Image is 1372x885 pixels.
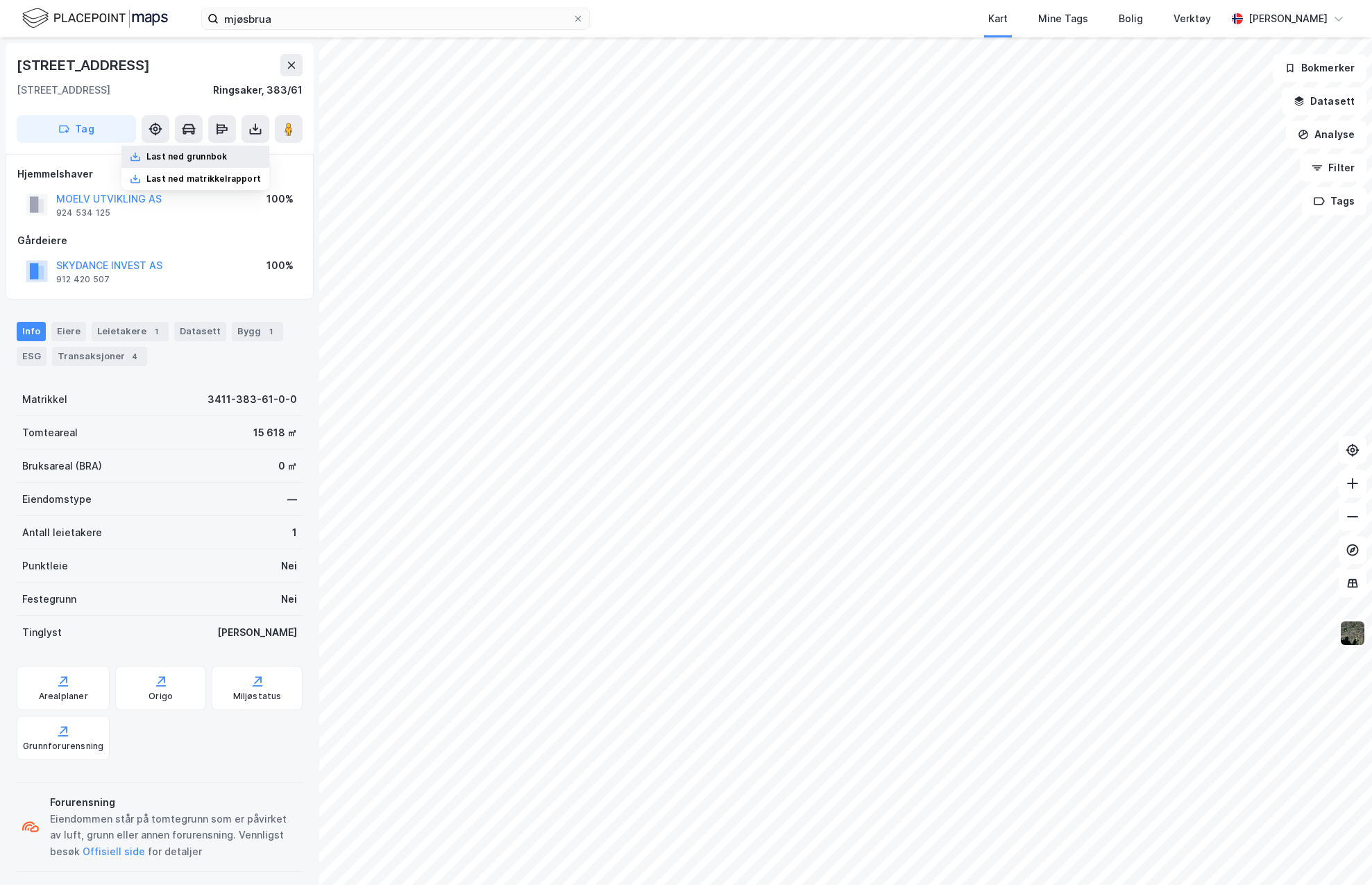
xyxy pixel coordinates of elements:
[22,591,76,608] div: Festegrunn
[217,624,297,641] div: [PERSON_NAME]
[281,558,297,574] div: Nei
[50,811,297,861] div: Eiendommen står på tomtegrunn som er påvirket av luft, grunn eller annen forurensning. Vennligst ...
[22,558,68,574] div: Punktleie
[233,691,282,702] div: Miljøstatus
[39,691,88,702] div: Arealplaner
[219,8,573,29] input: Søk på adresse, matrikkel, gårdeiere, leietakere eller personer
[22,391,67,408] div: Matrikkel
[264,325,278,338] div: 1
[92,322,169,341] div: Leietakere
[22,424,78,441] div: Tomteareal
[232,322,283,341] div: Bygg
[1300,154,1366,182] button: Filter
[988,10,1008,27] div: Kart
[287,491,297,508] div: —
[146,151,227,162] div: Last ned grunnbok
[1038,10,1088,27] div: Mine Tags
[149,691,173,702] div: Origo
[1119,10,1143,27] div: Bolig
[23,741,103,752] div: Grunnforurensning
[253,424,297,441] div: 15 618 ㎡
[266,191,294,207] div: 100%
[56,207,110,218] div: 924 534 125
[17,347,46,366] div: ESG
[1282,87,1366,115] button: Datasett
[22,624,62,641] div: Tinglyst
[1302,187,1366,215] button: Tags
[17,115,136,143] button: Tag
[208,391,297,408] div: 3411-383-61-0-0
[17,322,46,341] div: Info
[22,491,92,508] div: Eiendomstype
[213,82,303,98] div: Ringsaker, 383/61
[1174,10,1211,27] div: Verktøy
[278,458,297,474] div: 0 ㎡
[17,232,302,249] div: Gårdeiere
[1273,54,1366,82] button: Bokmerker
[149,325,163,338] div: 1
[174,322,226,341] div: Datasett
[292,524,297,541] div: 1
[22,458,102,474] div: Bruksareal (BRA)
[146,173,261,184] div: Last ned matrikkelrapport
[22,524,102,541] div: Antall leietakere
[128,350,142,363] div: 4
[17,54,153,76] div: [STREET_ADDRESS]
[1248,10,1328,27] div: [PERSON_NAME]
[50,794,297,811] div: Forurensning
[1303,818,1372,885] iframe: Chat Widget
[281,591,297,608] div: Nei
[52,347,147,366] div: Transaksjoner
[1339,620,1366,646] img: 9k=
[1286,121,1366,148] button: Analyse
[51,322,86,341] div: Eiere
[22,6,168,31] img: logo.f888ab2527a4732fd821a326f86c7f29.svg
[17,166,302,182] div: Hjemmelshaver
[266,257,294,274] div: 100%
[17,82,110,98] div: [STREET_ADDRESS]
[1303,818,1372,885] div: Kontrollprogram for chat
[56,274,110,285] div: 912 420 507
